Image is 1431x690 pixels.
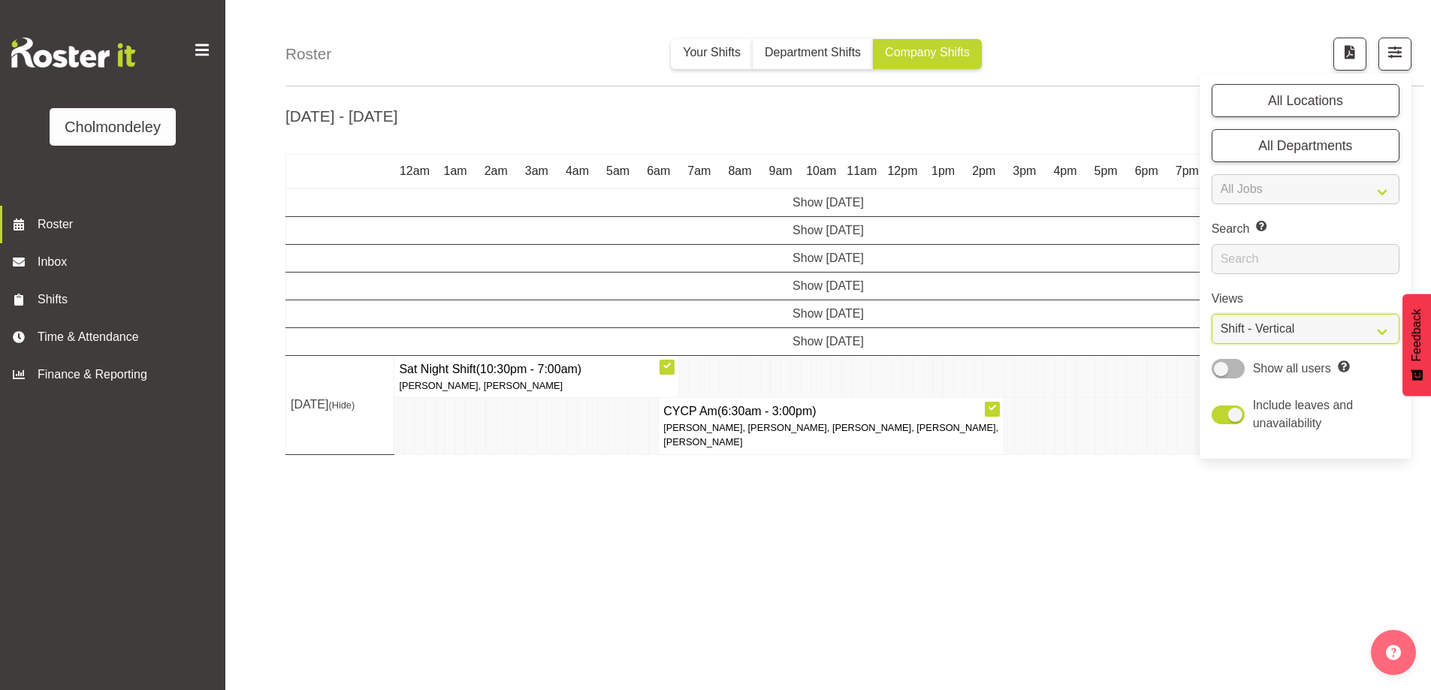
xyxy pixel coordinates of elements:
[1258,138,1352,153] span: All Departments
[639,155,679,189] th: 6am
[286,328,1371,356] td: Show [DATE]
[923,155,964,189] th: 1pm
[1378,38,1411,71] button: Filter Shifts
[285,104,397,128] h2: [DATE] - [DATE]
[394,155,435,189] th: 12am
[286,217,1371,245] td: Show [DATE]
[38,366,195,384] span: Finance & Reporting
[435,155,475,189] th: 1am
[663,422,998,447] span: [PERSON_NAME], [PERSON_NAME], [PERSON_NAME], [PERSON_NAME], [PERSON_NAME]
[1045,155,1085,189] th: 4pm
[516,155,557,189] th: 3am
[475,155,516,189] th: 2am
[1212,290,1399,308] label: Views
[683,46,741,59] span: Your Shifts
[1212,84,1399,117] button: All Locations
[476,363,582,375] span: (10:30pm - 7:00am)
[765,46,861,59] span: Department Shifts
[11,38,135,68] img: Rosterit website logo
[801,155,841,189] th: 10am
[885,46,970,59] span: Company Shifts
[1386,645,1401,660] img: help-xxl-2.png
[38,328,195,346] span: Time & Attendance
[1408,309,1426,361] span: Feedback
[286,245,1371,273] td: Show [DATE]
[557,155,597,189] th: 4am
[38,291,195,309] span: Shifts
[286,356,394,455] td: [DATE]
[1253,362,1331,375] span: Show all users
[286,188,1371,217] td: Show [DATE]
[38,253,218,271] span: Inbox
[286,273,1371,300] td: Show [DATE]
[1212,129,1399,162] button: All Departments
[760,155,801,189] th: 9am
[328,399,355,411] span: (Hide)
[964,155,1004,189] th: 2pm
[399,360,674,378] h4: Sat Night Shift
[1333,38,1366,71] button: Download a PDF of the roster according to the set date range.
[1212,244,1399,274] input: Search
[1004,155,1045,189] th: 3pm
[285,42,331,65] h4: Roster
[717,405,817,417] span: (6:30am - 3:00pm)
[720,155,760,189] th: 8am
[679,155,720,189] th: 7am
[663,402,999,420] h4: CYCP Am
[286,300,1371,328] td: Show [DATE]
[598,155,639,189] th: 5am
[1253,399,1353,429] span: Include leaves and unavailability
[38,215,218,234] span: Roster
[1402,294,1431,396] button: Feedback - Show survey
[671,39,753,69] button: Your Shifts
[1167,155,1207,189] th: 7pm
[753,39,873,69] button: Department Shifts
[1126,155,1167,189] th: 6pm
[1085,155,1126,189] th: 5pm
[841,155,882,189] th: 11am
[1268,93,1343,108] span: All Locations
[882,155,922,189] th: 12pm
[873,39,982,69] button: Company Shifts
[65,116,161,138] div: Cholmondeley
[399,380,563,391] span: [PERSON_NAME], [PERSON_NAME]
[1212,220,1399,238] label: Search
